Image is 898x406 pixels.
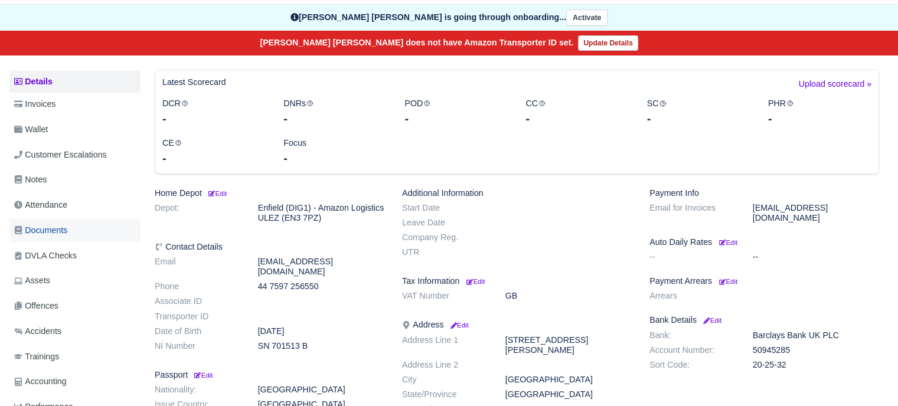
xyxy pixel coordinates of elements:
dd: Barclays Bank UK PLC [744,330,888,340]
dt: State/Province [393,389,497,400]
span: Attendance [14,198,67,212]
div: - [283,150,387,166]
span: Customer Escalations [14,148,107,162]
iframe: Chat Widget [839,349,898,406]
button: Activate [566,9,608,27]
a: Edit [701,315,721,325]
a: Edit [464,276,485,286]
dd: [GEOGRAPHIC_DATA] [497,375,641,385]
div: - [162,110,266,127]
small: Edit [448,322,468,329]
h6: Payment Arrears [649,276,879,286]
a: Customer Escalations [9,143,141,166]
dt: Company Reg. [393,233,497,243]
small: Edit [207,190,227,197]
div: DNRs [275,97,396,127]
small: Edit [701,317,721,324]
span: DVLA Checks [14,249,77,263]
dt: Leave Date [393,218,497,228]
dd: [EMAIL_ADDRESS][DOMAIN_NAME] [249,257,393,277]
dt: -- [641,252,744,262]
dd: 50945285 [744,345,888,355]
div: DCR [154,97,275,127]
dd: GB [497,291,641,301]
div: - [162,150,266,166]
span: Trainings [14,350,59,364]
a: Edit [717,276,737,286]
div: Focus [275,136,396,166]
a: Details [9,71,141,93]
span: Accidents [14,325,61,338]
dt: NI Number [146,341,249,351]
a: Attendance [9,194,141,217]
span: Notes [14,173,47,186]
dd: [STREET_ADDRESS][PERSON_NAME] [497,335,641,355]
small: Edit [719,278,737,285]
a: DVLA Checks [9,244,141,267]
dd: [EMAIL_ADDRESS][DOMAIN_NAME] [744,203,888,223]
div: - [283,110,387,127]
small: Edit [466,278,485,285]
a: Accounting [9,370,141,393]
a: Accidents [9,320,141,343]
a: Invoices [9,93,141,116]
a: Wallet [9,118,141,141]
dd: [GEOGRAPHIC_DATA] [249,385,393,395]
h6: Tax Information [402,276,632,286]
h6: Contact Details [155,242,384,252]
dt: Depot: [146,203,249,223]
dt: Transporter ID [146,312,249,322]
span: Offences [14,299,58,313]
a: Assets [9,269,141,292]
div: - [768,110,871,127]
div: - [647,110,750,127]
dd: Enfield (DIG1) - Amazon Logistics ULEZ (EN3 7PZ) [249,203,393,223]
div: POD [396,97,517,127]
div: PHR [759,97,880,127]
dt: Account Number: [641,345,744,355]
a: Upload scorecard » [799,77,871,97]
dt: Email [146,257,249,277]
a: Trainings [9,345,141,368]
span: Wallet [14,123,48,136]
h6: Bank Details [649,315,879,325]
dt: Phone [146,281,249,292]
dt: UTR [393,247,497,257]
div: CC [517,97,638,127]
dd: 20-25-32 [744,360,888,370]
a: Edit [192,370,213,379]
h6: Address [402,320,632,330]
dt: Nationality: [146,385,249,395]
div: - [525,110,629,127]
a: Documents [9,219,141,242]
span: Documents [14,224,67,237]
dd: 44 7597 256550 [249,281,393,292]
h6: Additional Information [402,188,632,198]
h6: Auto Daily Rates [649,237,879,247]
span: Assets [14,274,50,287]
small: Edit [719,239,737,246]
small: Edit [192,372,213,379]
a: Notes [9,168,141,191]
dt: Date of Birth [146,326,249,336]
h6: Latest Scorecard [162,77,226,87]
h6: Passport [155,370,384,380]
dt: Email for Invoices [641,203,744,223]
a: Edit [448,320,468,329]
a: Edit [717,237,737,247]
dt: City [393,375,497,385]
dd: SN 701513 B [249,341,393,351]
div: - [404,110,508,127]
dd: [DATE] [249,326,393,336]
dt: Address Line 1 [393,335,497,355]
a: Update Details [578,35,638,51]
dd: -- [744,252,888,262]
dt: VAT Number [393,291,497,301]
dt: Sort Code: [641,360,744,370]
h6: Home Depot [155,188,384,198]
div: SC [638,97,759,127]
dt: Start Date [393,203,497,213]
span: Invoices [14,97,55,111]
h6: Payment Info [649,188,879,198]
